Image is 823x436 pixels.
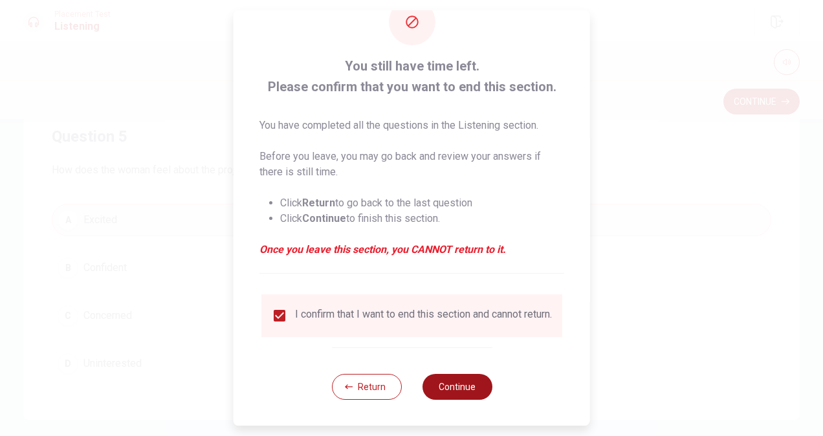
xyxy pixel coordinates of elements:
[280,195,564,211] li: Click to go back to the last question
[259,242,564,257] em: Once you leave this section, you CANNOT return to it.
[331,374,401,400] button: Return
[422,374,492,400] button: Continue
[295,308,552,323] div: I confirm that I want to end this section and cannot return.
[280,211,564,226] li: Click to finish this section.
[259,149,564,180] p: Before you leave, you may go back and review your answers if there is still time.
[259,56,564,97] span: You still have time left. Please confirm that you want to end this section.
[302,197,335,209] strong: Return
[259,118,564,133] p: You have completed all the questions in the Listening section.
[302,212,346,224] strong: Continue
